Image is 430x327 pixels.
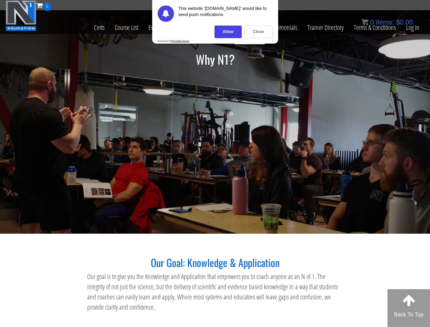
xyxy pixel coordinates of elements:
[214,26,242,38] div: Allow
[158,40,190,43] div: Powered by
[265,11,302,44] a: Testimonials
[362,19,368,26] img: icon11.png
[143,11,168,44] a: Events
[5,0,36,31] img: n1-education
[370,18,374,26] span: 0
[36,1,51,10] a: 0
[172,40,189,43] strong: PushEngage
[401,11,425,44] a: Log In
[302,11,349,44] a: Trainer Directory
[362,18,413,26] a: 0 items: $0.00
[87,271,343,312] p: Our goal is to give you the Knowledge and Application that empowers you to coach anyone as an N o...
[110,11,143,44] a: Course List
[87,257,343,268] h2: Our Goal: Knowledge & Application
[396,18,400,26] span: $
[178,5,273,22] div: This website '[DOMAIN_NAME]' would like to send push notifications
[396,18,413,26] bdi: 0.00
[349,11,401,44] a: Terms & Conditions
[244,26,273,38] div: Close
[43,2,51,11] span: 0
[89,11,110,44] a: Certs
[376,18,394,26] span: items:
